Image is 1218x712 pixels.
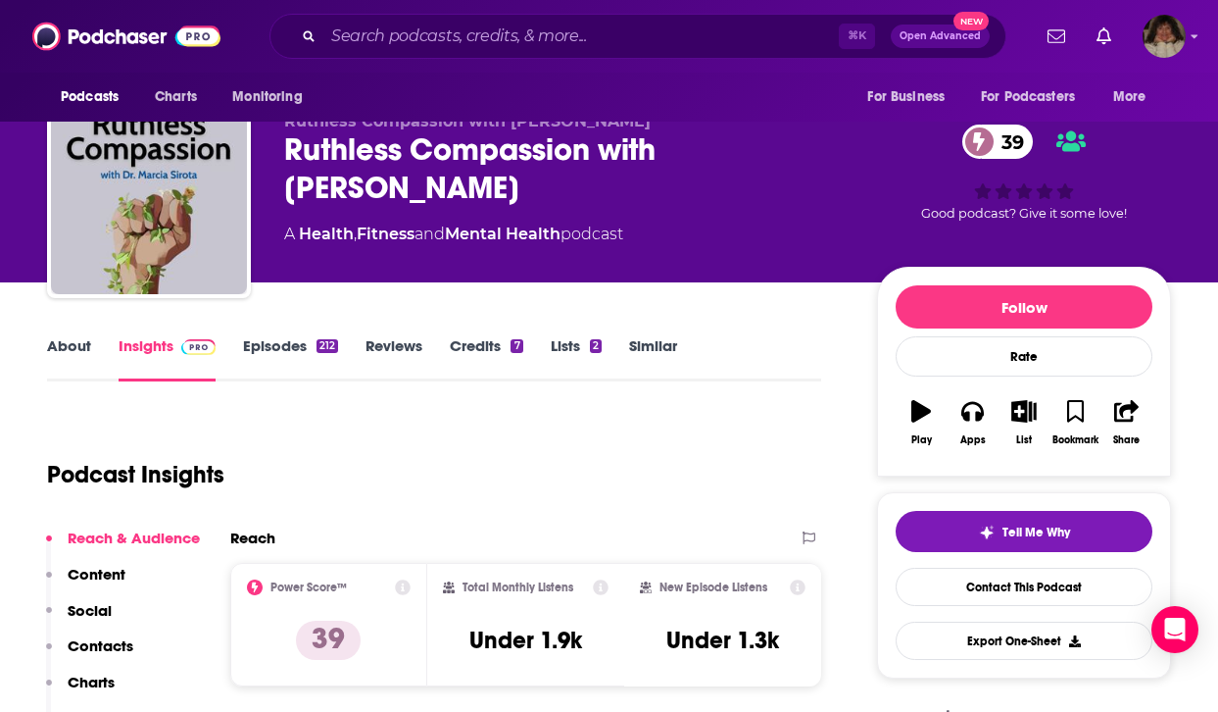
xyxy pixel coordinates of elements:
[896,511,1152,552] button: tell me why sparkleTell Me Why
[296,621,361,660] p: 39
[219,78,327,116] button: open menu
[962,125,1034,159] a: 39
[68,673,115,691] p: Charts
[911,434,932,446] div: Play
[896,387,947,458] button: Play
[414,225,445,243] span: and
[666,626,779,655] h3: Under 1.3k
[317,339,338,353] div: 212
[896,336,1152,377] div: Rate
[47,460,224,489] h1: Podcast Insights
[68,529,200,547] p: Reach & Audience
[896,285,1152,329] button: Follow
[46,565,125,601] button: Content
[1143,15,1186,58] span: Logged in as angelport
[155,83,197,111] span: Charts
[1143,15,1186,58] button: Show profile menu
[896,568,1152,606] a: Contact This Podcast
[32,18,220,55] img: Podchaser - Follow, Share and Rate Podcasts
[896,622,1152,660] button: Export One-Sheet
[659,581,767,594] h2: New Episode Listens
[68,636,133,655] p: Contacts
[1113,434,1140,446] div: Share
[365,336,422,381] a: Reviews
[947,387,998,458] button: Apps
[232,83,302,111] span: Monitoring
[891,25,990,48] button: Open AdvancedNew
[1143,15,1186,58] img: User Profile
[853,78,969,116] button: open menu
[979,525,995,540] img: tell me why sparkle
[181,339,216,355] img: Podchaser Pro
[46,636,133,673] button: Contacts
[46,601,112,637] button: Social
[1089,20,1119,53] a: Show notifications dropdown
[46,529,200,565] button: Reach & Audience
[999,387,1049,458] button: List
[323,21,839,52] input: Search podcasts, credits, & more...
[968,78,1103,116] button: open menu
[1016,434,1032,446] div: List
[46,673,115,709] button: Charts
[469,626,582,655] h3: Under 1.9k
[47,336,91,381] a: About
[1101,387,1152,458] button: Share
[230,529,275,547] h2: Reach
[269,14,1006,59] div: Search podcasts, credits, & more...
[142,78,209,116] a: Charts
[68,565,125,584] p: Content
[1151,606,1198,653] div: Open Intercom Messenger
[590,339,602,353] div: 2
[953,12,989,30] span: New
[119,336,216,381] a: InsightsPodchaser Pro
[1099,78,1171,116] button: open menu
[1040,20,1073,53] a: Show notifications dropdown
[877,112,1171,233] div: 39Good podcast? Give it some love!
[354,225,357,243] span: ,
[299,225,354,243] a: Health
[51,98,247,294] img: Ruthless Compassion with Dr. Marcia Sirota
[551,336,602,381] a: Lists2
[1052,434,1098,446] div: Bookmark
[1002,525,1070,540] span: Tell Me Why
[511,339,522,353] div: 7
[982,125,1034,159] span: 39
[284,223,623,246] div: A podcast
[1113,83,1146,111] span: More
[357,225,414,243] a: Fitness
[243,336,338,381] a: Episodes212
[270,581,347,594] h2: Power Score™
[867,83,945,111] span: For Business
[1049,387,1100,458] button: Bookmark
[839,24,875,49] span: ⌘ K
[61,83,119,111] span: Podcasts
[629,336,677,381] a: Similar
[981,83,1075,111] span: For Podcasters
[47,78,144,116] button: open menu
[68,601,112,620] p: Social
[445,225,560,243] a: Mental Health
[960,434,986,446] div: Apps
[900,31,981,41] span: Open Advanced
[463,581,573,594] h2: Total Monthly Listens
[450,336,522,381] a: Credits7
[921,206,1127,221] span: Good podcast? Give it some love!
